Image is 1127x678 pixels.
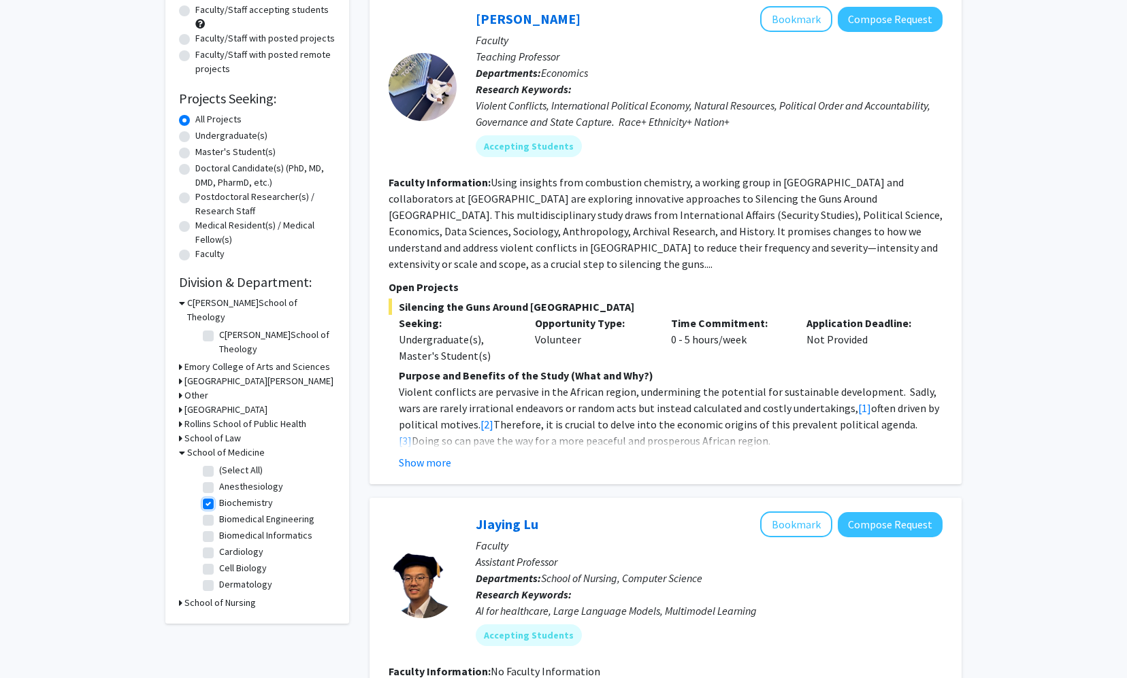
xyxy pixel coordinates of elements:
[476,554,943,570] p: Assistant Professor
[760,511,832,537] button: Add JIaying Lu to Bookmarks
[187,445,265,460] h3: School of Medicine
[219,577,272,592] label: Dermatology
[195,247,225,261] label: Faculty
[195,3,329,17] label: Faculty/Staff accepting students
[760,6,832,32] button: Add Melvin Ayogu to Bookmarks
[480,418,493,431] a: [2]
[399,369,653,382] strong: Purpose and Benefits of the Study (What and Why?)
[476,588,572,601] b: Research Keywords:
[491,664,600,678] span: No Faculty Information
[195,145,276,159] label: Master's Student(s)
[219,545,263,559] label: Cardiology
[187,296,336,324] h3: C[PERSON_NAME]School of Theology
[195,31,335,46] label: Faculty/Staff with posted projects
[399,454,451,471] button: Show more
[671,315,787,331] p: Time Commitment:
[195,161,336,190] label: Doctoral Candidate(s) (PhD, MD, DMD, PharmD, etc.)
[195,190,336,218] label: Postdoctoral Researcher(s) / Research Staff
[476,66,541,80] b: Departments:
[219,328,332,356] label: C[PERSON_NAME]School of Theology
[541,66,588,80] span: Economics
[10,617,58,668] iframe: Chat
[195,129,267,143] label: Undergraduate(s)
[184,431,241,445] h3: School of Law
[219,528,312,543] label: Biomedical Informatics
[195,48,336,76] label: Faculty/Staff with posted remote projects
[476,48,943,65] p: Teaching Professor
[219,463,263,477] label: (Select All)
[838,512,943,537] button: Compose Request to JIaying Lu
[219,561,267,575] label: Cell Biology
[195,112,242,126] label: All Projects
[184,360,330,374] h3: Emory College of Arts and Sciences
[399,315,514,331] p: Seeking:
[541,571,702,585] span: School of Nursing, Computer Science
[389,175,943,271] fg-read-more: Using insights from combustion chemistry, a working group in [GEOGRAPHIC_DATA] and collaborators ...
[796,315,932,364] div: Not Provided
[476,537,943,554] p: Faculty
[476,624,582,646] mat-chip: Accepting Students
[476,82,572,96] b: Research Keywords:
[476,32,943,48] p: Faculty
[195,218,336,247] label: Medical Resident(s) / Medical Fellow(s)
[179,274,336,290] h2: Division & Department:
[838,7,943,32] button: Compose Request to Melvin Ayogu
[219,496,273,510] label: Biochemistry
[476,10,581,27] a: [PERSON_NAME]
[806,315,922,331] p: Application Deadline:
[184,374,333,388] h3: [GEOGRAPHIC_DATA][PERSON_NAME]
[219,594,304,608] label: Emergency Medicine
[476,135,582,157] mat-chip: Accepting Students
[389,299,943,315] span: Silencing the Guns Around [GEOGRAPHIC_DATA]
[389,279,943,295] p: Open Projects
[184,403,267,417] h3: [GEOGRAPHIC_DATA]
[476,571,541,585] b: Departments:
[476,603,943,619] div: AI for healthcare, Large Language Models, Multimodel Learning
[184,388,208,403] h3: Other
[399,434,412,447] a: [3]
[476,97,943,130] div: Violent Conflicts, International Political Economy, Natural Resources, Political Order and Accoun...
[219,512,314,526] label: Biomedical Engineering
[219,479,283,494] label: Anesthesiology
[179,90,336,107] h2: Projects Seeking:
[389,175,491,189] b: Faculty Information:
[184,596,256,610] h3: School of Nursing
[535,315,651,331] p: Opportunity Type:
[399,384,943,449] p: Violent conflicts are pervasive in the African region, undermining the potential for sustainable ...
[525,315,661,364] div: Volunteer
[399,331,514,364] div: Undergraduate(s), Master's Student(s)
[389,664,491,678] b: Faculty Information:
[858,401,871,415] a: [1]
[184,417,306,431] h3: Rollins School of Public Health
[661,315,797,364] div: 0 - 5 hours/week
[476,515,538,532] a: JIaying Lu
